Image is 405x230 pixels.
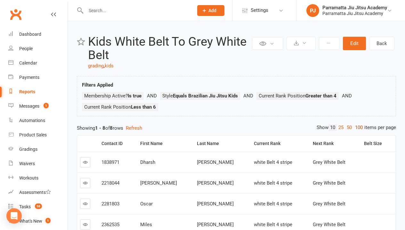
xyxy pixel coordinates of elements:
[101,201,119,207] span: 2281803
[317,124,396,131] div: Show items per page
[313,159,345,165] span: Grey White Belt
[140,180,177,186] span: [PERSON_NAME]
[197,141,246,146] div: Last Name
[88,63,104,69] a: grading
[101,222,119,227] span: 2362535
[322,5,387,11] div: Parramatta Jiu Jitsu Academy
[8,70,68,85] a: Payments
[82,82,113,88] strong: Filters Applied
[8,157,68,171] a: Waivers
[8,27,68,42] a: Dashboard
[197,159,234,165] span: [PERSON_NAME]
[140,201,153,207] span: Oscar
[19,147,37,152] div: Gradings
[19,75,39,80] div: Payments
[19,89,35,94] div: Reports
[6,208,22,224] div: Open Intercom Messenger
[8,200,68,214] a: Tasks 38
[84,93,142,99] span: Membership Active?
[8,113,68,128] a: Automations
[254,222,292,227] span: white Belt 4 stripe
[197,222,234,227] span: [PERSON_NAME]
[140,141,189,146] div: First Name
[19,118,45,123] div: Automations
[19,175,38,180] div: Workouts
[19,46,33,51] div: People
[364,141,391,146] div: Belt Size
[104,63,105,69] span: ,
[19,32,41,37] div: Dashboard
[254,180,292,186] span: white Belt 4 stripe
[313,180,345,186] span: Grey White Belt
[131,104,156,110] strong: Less than 6
[35,203,42,209] span: 38
[84,104,156,110] span: Current Rank Position
[197,201,234,207] span: [PERSON_NAME]
[8,185,68,200] a: Assessments
[101,159,119,165] span: 1838971
[328,124,337,131] a: 10
[8,56,68,70] a: Calendar
[105,63,114,69] a: kids
[8,85,68,99] a: Reports
[259,93,336,99] span: Current Rank Position
[140,159,155,165] span: Dharsh
[84,6,189,15] input: Search...
[173,93,238,99] strong: Equals Brazilian Jiu Jitsu Kids
[8,42,68,56] a: People
[101,141,132,146] div: Contact ID
[95,125,105,131] strong: 1 - 8
[254,201,292,207] span: white Belt 4 stripe
[128,93,142,99] strong: Is true
[140,222,152,227] span: Miles
[313,201,345,207] span: Grey White Belt
[208,8,216,13] span: Add
[19,204,31,209] div: Tasks
[369,37,394,50] a: Back
[8,99,68,113] a: Messages 1
[322,11,387,16] div: Parramatta Jiu Jitsu Academy
[313,141,356,146] div: Next Rank
[110,125,113,131] strong: 8
[19,60,37,65] div: Calendar
[44,103,49,108] span: 1
[8,171,68,185] a: Workouts
[19,218,42,224] div: What's New
[88,35,250,62] h2: Kids White Belt To Grey White Belt
[8,6,24,22] a: Clubworx
[19,103,39,109] div: Messages
[305,93,336,99] strong: Greater than 4
[313,222,345,227] span: Grey White Belt
[101,180,119,186] span: 2218044
[197,5,224,16] button: Add
[126,124,142,132] button: Refresh
[19,190,51,195] div: Assessments
[19,132,47,137] div: Product Sales
[197,180,234,186] span: [PERSON_NAME]
[162,93,238,99] span: Style
[8,214,68,228] a: What's New1
[251,3,268,18] span: Settings
[345,124,353,131] a: 50
[19,161,35,166] div: Waivers
[8,128,68,142] a: Product Sales
[8,142,68,157] a: Gradings
[254,141,305,146] div: Current Rank
[343,37,366,50] button: Edit
[306,4,319,17] div: PJ
[254,159,292,165] span: white Belt 4 stripe
[45,218,51,223] span: 1
[337,124,345,131] a: 25
[353,124,364,131] a: 100
[77,124,396,132] div: Showing of rows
